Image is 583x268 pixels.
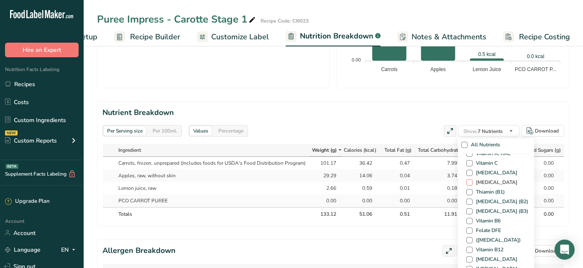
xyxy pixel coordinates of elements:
[535,127,559,135] div: Download
[473,160,498,166] span: Vitamin C
[473,208,528,214] span: [MEDICAL_DATA] (B3)
[521,125,564,137] button: Download
[473,199,528,205] span: [MEDICAL_DATA] (B2)
[521,245,564,257] button: Download
[418,146,470,154] span: Total Carbohydrates (g)
[533,172,554,179] div: 0.00
[115,207,309,220] th: Totals
[468,142,500,148] span: All Nutrients
[315,210,336,218] div: 133.12
[351,159,372,167] div: 36.42
[315,197,336,204] div: 0.00
[473,151,511,157] span: Vitamin A, RAE
[458,125,519,137] button: Show:7 Nutrients
[535,247,559,255] div: Download
[389,172,410,179] div: 0.04
[286,27,381,47] a: Nutrition Breakdown
[352,57,361,62] tspan: 0.00
[533,210,554,218] div: 0.00
[351,197,372,204] div: 0.00
[351,172,372,179] div: 14.06
[436,184,457,192] div: 0.18
[384,146,412,154] span: Total Fat (g)
[503,28,570,46] a: Recipe Costing
[5,242,41,257] a: Language
[315,172,336,179] div: 29.29
[473,227,501,234] span: Folate DFE
[473,170,517,176] span: [MEDICAL_DATA]
[473,66,501,72] tspan: Lemon Juice
[5,164,18,169] div: BETA
[397,28,486,46] a: Notes & Attachments
[115,182,309,194] td: Lemon juice, raw
[197,28,269,46] a: Customize Label
[436,197,457,204] div: 0.00
[473,256,517,263] span: [MEDICAL_DATA]
[300,31,373,42] span: Nutrition Breakdown
[389,159,410,167] div: 0.47
[190,126,212,135] div: Values
[5,130,18,135] div: NEW
[114,28,180,46] a: Recipe Builder
[555,240,575,260] div: Open Intercom Messenger
[149,126,181,135] div: Per 100mL
[315,184,336,192] div: 2.66
[533,197,554,204] div: 0.00
[436,210,457,218] div: 11.91
[430,66,446,72] tspan: Apples
[473,218,501,224] span: Vitamin B6
[104,126,146,135] div: Per Serving size
[533,184,554,192] div: 0.00
[115,157,309,169] td: Carrots, frozen, unprepared (Includes foods for USDA's Food Distribution Program)
[215,126,247,135] div: Percentage
[389,210,410,218] div: 0.51
[261,17,309,25] div: Recipe Code: CI9023
[97,12,257,27] div: Puree Impress - Carotte Stage 1
[115,194,309,207] td: PCO CARROT PUREE
[473,179,517,186] span: [MEDICAL_DATA]
[463,128,503,135] span: 7 Nutrients
[102,107,564,118] h2: Nutrient Breakdown
[351,210,372,218] div: 51.06
[463,128,478,135] span: Show:
[115,169,309,182] td: Apples, raw, without skin
[5,197,49,206] div: Upgrade Plan
[312,146,337,154] span: Weight (g)
[522,146,561,154] span: Added Sugars (g)
[533,159,554,167] div: 0.00
[118,146,141,154] span: Ingredient
[381,66,397,72] tspan: Carrots
[102,245,176,257] h2: Allergen Breakdown
[211,31,269,43] span: Customize Label
[61,245,79,255] div: EN
[519,31,570,43] span: Recipe Costing
[5,136,57,145] div: Custom Reports
[5,43,79,57] button: Hire an Expert
[344,146,376,154] span: Calories (kcal)
[473,237,521,243] span: ([MEDICAL_DATA])
[473,189,505,195] span: Thiamin (B1)
[315,159,336,167] div: 101.17
[457,245,519,257] button: Show:9 Allergens
[412,31,486,43] span: Notes & Attachments
[515,66,557,72] tspan: PCO CARROT P...
[473,247,504,253] span: Vitamin B12
[389,184,410,192] div: 0.01
[389,197,410,204] div: 0.00
[436,172,457,179] div: 3.74
[436,159,457,167] div: 7.99
[130,31,180,43] span: Recipe Builder
[351,184,372,192] div: 0.59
